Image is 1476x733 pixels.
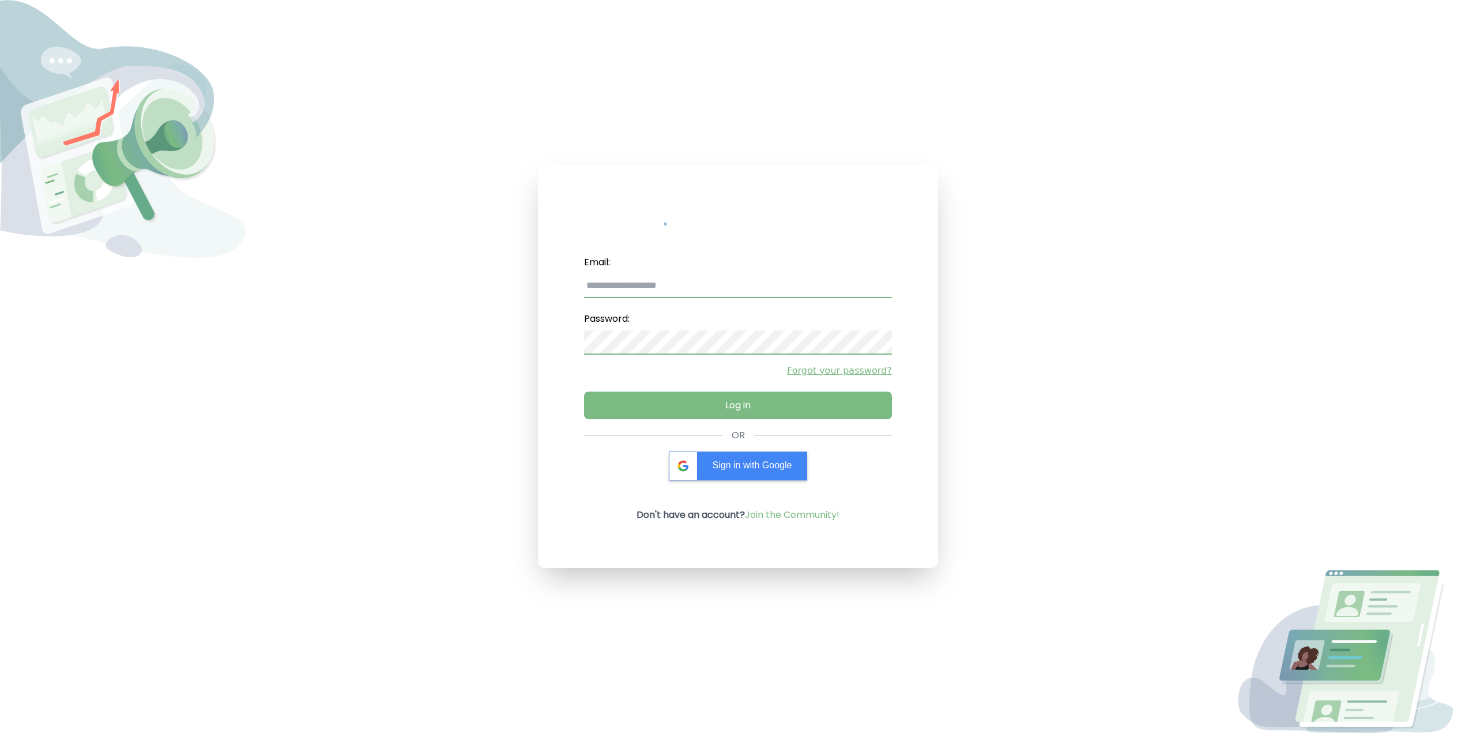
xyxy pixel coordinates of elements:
span: Sign in with Google [713,460,792,470]
div: OR [732,428,745,442]
a: Join the Community! [745,508,839,521]
img: My Influency [664,211,812,232]
p: Don't have an account? [637,508,839,522]
label: Email: [584,251,891,274]
a: Forgot your password? [584,364,891,378]
div: Sign in with Google [669,452,807,480]
label: Password: [584,307,891,330]
button: Log in [584,392,891,419]
img: Login Image2 [1230,570,1476,733]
